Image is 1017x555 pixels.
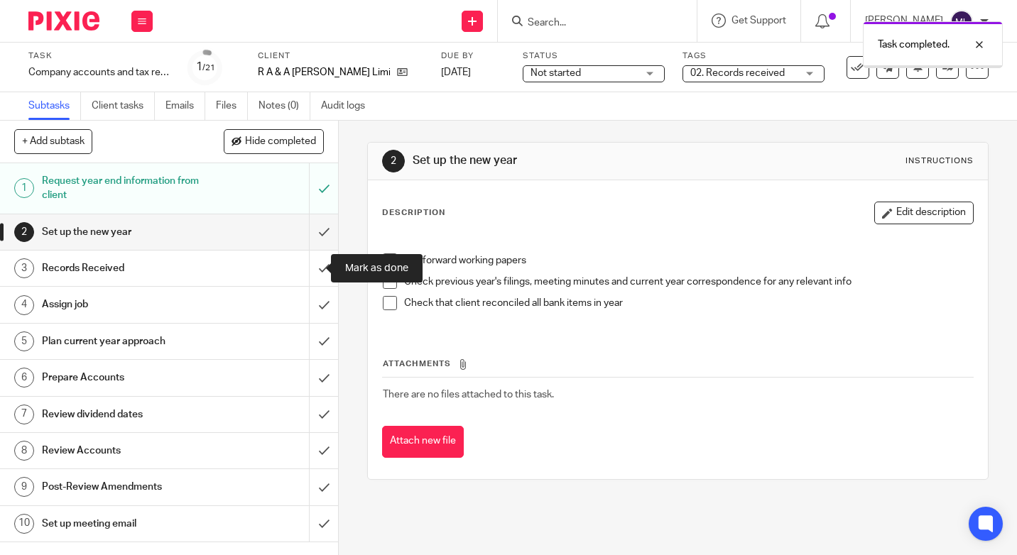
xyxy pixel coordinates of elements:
[42,513,211,534] h1: Set up meeting email
[382,150,405,172] div: 2
[404,296,973,310] p: Check that client reconciled all bank items in year
[245,136,316,148] span: Hide completed
[28,11,99,31] img: Pixie
[258,50,423,62] label: Client
[42,170,211,207] h1: Request year end information from client
[42,331,211,352] h1: Plan current year approach
[14,441,34,461] div: 8
[404,275,973,289] p: Check previous year's filings, meeting minutes and current year correspondence for any relevant info
[42,476,211,498] h1: Post-Review Amendments
[28,92,81,120] a: Subtasks
[382,426,464,458] button: Attach new file
[383,390,554,400] span: There are no files attached to this task.
[216,92,248,120] a: Files
[14,405,34,424] div: 7
[404,253,973,268] p: Roll forward working papers
[14,129,92,153] button: + Add subtask
[441,50,505,62] label: Due by
[42,221,211,243] h1: Set up the new year
[382,207,445,219] p: Description
[441,67,471,77] span: [DATE]
[42,404,211,425] h1: Review dividend dates
[950,10,973,33] img: svg%3E
[383,360,451,368] span: Attachments
[321,92,376,120] a: Audit logs
[905,155,974,167] div: Instructions
[14,258,34,278] div: 3
[196,59,215,75] div: 1
[14,331,34,351] div: 5
[690,68,785,78] span: 02. Records received
[874,202,974,224] button: Edit description
[92,92,155,120] a: Client tasks
[28,65,170,79] div: Company accounts and tax return
[14,178,34,198] div: 1
[165,92,205,120] a: Emails
[28,50,170,62] label: Task
[14,514,34,534] div: 10
[224,129,324,153] button: Hide completed
[14,295,34,315] div: 4
[42,294,211,315] h1: Assign job
[14,368,34,388] div: 6
[42,367,211,388] h1: Prepare Accounts
[878,38,950,52] p: Task completed.
[42,440,211,461] h1: Review Accounts
[413,153,709,168] h1: Set up the new year
[14,477,34,497] div: 9
[258,65,390,79] p: R A & A [PERSON_NAME] Limited
[14,222,34,242] div: 2
[202,64,215,72] small: /21
[42,258,211,279] h1: Records Received
[259,92,310,120] a: Notes (0)
[531,68,581,78] span: Not started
